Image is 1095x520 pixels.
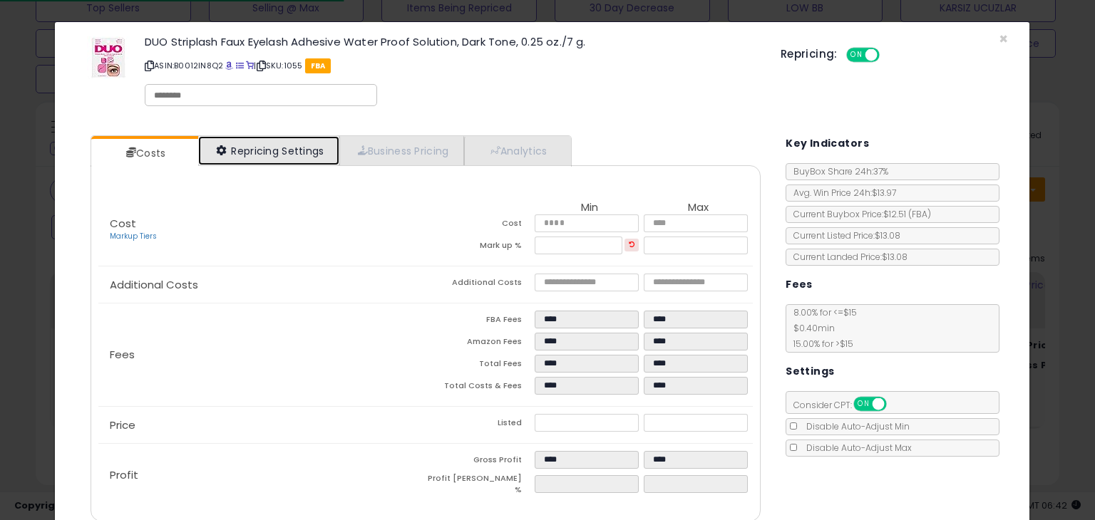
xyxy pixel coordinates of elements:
a: Your listing only [246,60,254,71]
img: 41koOvB-7LL._SL60_.jpg [87,36,130,79]
p: Fees [98,349,426,360]
a: Costs [91,139,197,167]
p: Price [98,420,426,431]
span: Current Buybox Price: [786,208,931,220]
span: Disable Auto-Adjust Max [799,442,912,454]
p: ASIN: B0012IN8Q2 | SKU: 1055 [145,54,759,77]
p: Additional Costs [98,279,426,291]
th: Max [644,202,753,214]
span: × [999,28,1008,49]
td: Total Fees [426,355,535,377]
span: Consider CPT: [786,399,905,411]
h3: DUO Striplash Faux Eyelash Adhesive Water Proof Solution, Dark Tone, 0.25 oz./7 g. [145,36,759,47]
h5: Settings [786,363,834,380]
span: OFF [877,49,900,61]
a: BuyBox page [225,60,233,71]
span: OFF [885,398,908,410]
h5: Repricing: [781,48,838,60]
span: BuyBox Share 24h: 37% [786,165,888,177]
a: Repricing Settings [198,136,339,165]
span: Current Listed Price: $13.08 [786,229,900,241]
p: Cost [98,218,426,242]
a: Business Pricing [339,136,464,165]
td: FBA Fees [426,311,535,333]
span: FBA [305,58,331,73]
span: Disable Auto-Adjust Min [799,420,910,432]
span: ON [855,398,873,410]
td: Listed [426,414,535,436]
td: Total Costs & Fees [426,377,535,399]
a: Analytics [464,136,570,165]
td: Amazon Fees [426,333,535,355]
span: $0.40 min [786,322,835,334]
td: Profit [PERSON_NAME] % [426,473,535,499]
p: Profit [98,469,426,481]
span: Avg. Win Price 24h: $13.97 [786,187,896,199]
th: Min [535,202,644,214]
a: All offer listings [236,60,244,71]
td: Cost [426,214,535,236]
td: Additional Costs [426,274,535,296]
td: Mark up % [426,236,535,259]
span: ( FBA ) [908,208,931,220]
span: 8.00 % for <= $15 [786,306,857,350]
td: Gross Profit [426,451,535,473]
span: 15.00 % for > $15 [786,338,853,350]
h5: Fees [786,276,813,293]
span: ON [848,49,865,61]
span: Current Landed Price: $13.08 [786,251,908,263]
span: $12.51 [883,208,931,220]
a: Markup Tiers [110,231,157,241]
h5: Key Indicators [786,135,869,152]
